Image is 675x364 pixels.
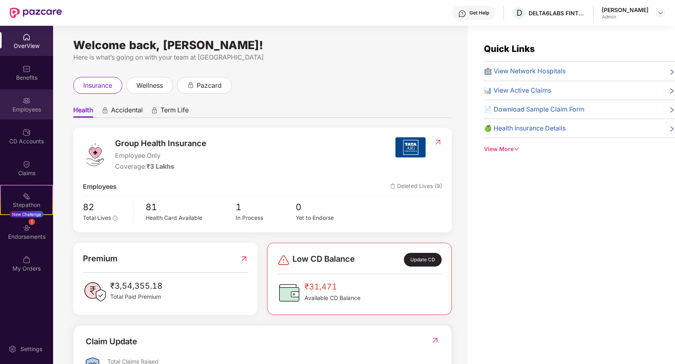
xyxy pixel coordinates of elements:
[404,253,442,267] div: Update CD
[197,81,222,91] span: pazcard
[277,254,290,267] img: svg+xml;base64,PHN2ZyBpZD0iRGFuZ2VyLTMyeDMyIiB4bWxucz0iaHR0cDovL3d3dy53My5vcmcvMjAwMC9zdmciIHdpZH...
[83,252,117,265] span: Premium
[110,280,163,292] span: ₹3,54,355.18
[115,151,206,161] span: Employee Only
[529,9,585,17] div: DELTA6LABS FINTECH PRIVATE LIMITED
[602,14,648,20] div: Admin
[23,256,31,264] img: svg+xml;base64,PHN2ZyBpZD0iTXlfT3JkZXJzIiBkYXRhLW5hbWU9Ik15IE9yZGVycyIgeG1sbnM9Imh0dHA6Ly93d3cudz...
[23,128,31,136] img: svg+xml;base64,PHN2ZyBpZD0iQ0RfQWNjb3VudHMiIGRhdGEtbmFtZT0iQ0QgQWNjb3VudHMiIHhtbG5zPSJodHRwOi8vd3...
[86,335,137,348] div: Claim Update
[111,106,143,118] span: Accidental
[240,252,248,265] img: RedirectIcon
[161,106,189,118] span: Term Life
[390,184,395,189] img: deleteIcon
[110,292,163,301] span: Total Paid Premium
[23,224,31,232] img: svg+xml;base64,PHN2ZyBpZD0iRW5kb3JzZW1lbnRzIiB4bWxucz0iaHR0cDovL3d3dy53My5vcmcvMjAwMC9zdmciIHdpZH...
[484,43,535,54] span: Quick Links
[602,6,648,14] div: [PERSON_NAME]
[115,137,206,150] span: Group Health Insurance
[514,146,519,152] span: down
[669,87,675,95] span: right
[484,104,584,114] span: 📄 Download Sample Claim Form
[23,33,31,41] img: svg+xml;base64,PHN2ZyBpZD0iSG9tZSIgeG1sbnM9Imh0dHA6Ly93d3cudzMub3JnLzIwMDAvc3ZnIiB3aWR0aD0iMjAiIG...
[83,182,117,192] span: Employees
[18,345,45,353] div: Settings
[484,145,675,153] div: View More
[305,281,360,293] span: ₹31,471
[73,106,93,118] span: Health
[83,81,112,91] span: insurance
[517,8,522,18] span: D
[434,138,442,146] img: RedirectIcon
[305,294,360,302] span: Available CD Balance
[8,345,16,353] img: svg+xml;base64,PHN2ZyBpZD0iU2V0dGluZy0yMHgyMCIgeG1sbnM9Imh0dHA6Ly93d3cudzMub3JnLzIwMDAvc3ZnIiB3aW...
[10,211,43,217] div: New Challenge
[277,281,301,305] img: CDBalanceIcon
[296,214,356,223] div: Yet to Endorse
[395,137,426,157] img: insurerIcon
[484,85,551,95] span: 📊 View Active Claims
[73,42,452,48] div: Welcome back, [PERSON_NAME]!
[23,65,31,73] img: svg+xml;base64,PHN2ZyBpZD0iQmVuZWZpdHMiIHhtbG5zPSJodHRwOi8vd3d3LnczLm9yZy8yMDAwL3N2ZyIgd2lkdGg9Ij...
[390,182,442,192] span: Deleted Lives (9)
[115,161,206,172] div: Coverage:
[10,8,62,18] img: New Pazcare Logo
[146,163,174,170] span: ₹3 Lakhs
[458,10,466,18] img: svg+xml;base64,PHN2ZyBpZD0iSGVscC0zMngzMiIgeG1sbnM9Imh0dHA6Ly93d3cudzMub3JnLzIwMDAvc3ZnIiB3aWR0aD...
[146,214,235,223] div: Health Card Available
[29,219,35,225] div: 1
[83,200,128,214] span: 82
[83,280,107,304] img: PaidPremiumIcon
[669,125,675,133] span: right
[23,192,31,200] img: svg+xml;base64,PHN2ZyB4bWxucz0iaHR0cDovL3d3dy53My5vcmcvMjAwMC9zdmciIHdpZHRoPSIyMSIgaGVpZ2h0PSIyMC...
[23,160,31,168] img: svg+xml;base64,PHN2ZyBpZD0iQ2xhaW0iIHhtbG5zPSJodHRwOi8vd3d3LnczLm9yZy8yMDAwL3N2ZyIgd2lkdGg9IjIwIi...
[669,68,675,76] span: right
[187,81,194,89] div: animation
[113,216,117,221] span: info-circle
[431,336,439,344] img: RedirectIcon
[83,215,111,221] span: Total Lives
[469,10,489,16] div: Get Help
[23,97,31,105] img: svg+xml;base64,PHN2ZyBpZD0iRW1wbG95ZWVzIiB4bWxucz0iaHR0cDovL3d3dy53My5vcmcvMjAwMC9zdmciIHdpZHRoPS...
[146,200,235,214] span: 81
[83,143,107,167] img: logo
[1,201,52,209] div: Stepathon
[236,200,296,214] span: 1
[136,81,163,91] span: wellness
[73,52,452,62] div: Here is what’s going on with your team at [GEOGRAPHIC_DATA]
[484,123,566,133] span: 🍏 Health Insurance Details
[657,10,664,16] img: svg+xml;base64,PHN2ZyBpZD0iRHJvcGRvd24tMzJ4MzIiIHhtbG5zPSJodHRwOi8vd3d3LnczLm9yZy8yMDAwL3N2ZyIgd2...
[296,200,356,214] span: 0
[669,106,675,114] span: right
[151,107,158,114] div: animation
[484,66,566,76] span: 🏥 View Network Hospitals
[236,214,296,223] div: In Process
[101,107,109,114] div: animation
[292,253,355,267] span: Low CD Balance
